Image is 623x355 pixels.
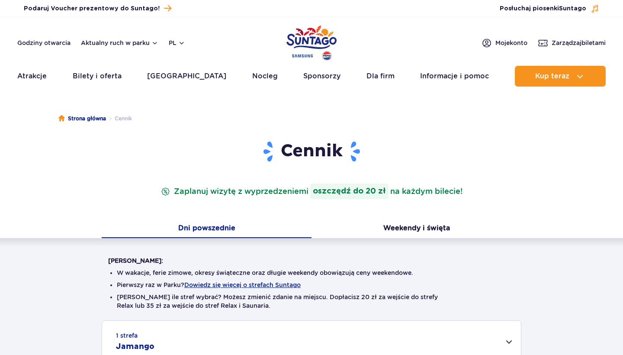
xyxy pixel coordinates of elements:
strong: oszczędź do 20 zł [310,184,389,199]
button: Aktualny ruch w parku [81,39,158,46]
h1: Cennik [108,140,515,163]
a: Mojekonto [482,38,527,48]
a: Bilety i oferta [73,66,122,87]
button: pl [169,39,185,47]
li: W wakacje, ferie zimowe, okresy świąteczne oraz długie weekendy obowiązują ceny weekendowe. [117,268,506,277]
button: Posłuchaj piosenkiSuntago [500,4,599,13]
button: Kup teraz [515,66,606,87]
li: Cennik [106,114,132,123]
span: Suntago [559,6,586,12]
a: Nocleg [252,66,278,87]
h2: Jamango [116,342,154,352]
span: Posłuchaj piosenki [500,4,586,13]
strong: [PERSON_NAME]: [108,257,163,264]
li: Pierwszy raz w Parku? [117,281,506,289]
a: Podaruj Voucher prezentowy do Suntago! [24,3,171,14]
button: Dowiedz się więcej o strefach Suntago [184,281,301,288]
small: 1 strefa [116,331,138,340]
li: [PERSON_NAME] ile stref wybrać? Możesz zmienić zdanie na miejscu. Dopłacisz 20 zł za wejście do s... [117,293,506,310]
a: Park of Poland [286,22,337,61]
span: Podaruj Voucher prezentowy do Suntago! [24,4,160,13]
a: Atrakcje [17,66,47,87]
span: Kup teraz [535,72,569,80]
span: Zarządzaj biletami [552,39,606,47]
a: [GEOGRAPHIC_DATA] [147,66,226,87]
a: Zarządzajbiletami [538,38,606,48]
p: Zaplanuj wizytę z wyprzedzeniem na każdym bilecie! [159,184,464,199]
a: Sponsorzy [303,66,340,87]
button: Dni powszednie [102,220,311,238]
a: Godziny otwarcia [17,39,71,47]
a: Informacje i pomoc [420,66,489,87]
span: Moje konto [495,39,527,47]
a: Dla firm [366,66,395,87]
a: Strona główna [58,114,106,123]
button: Weekendy i święta [311,220,521,238]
